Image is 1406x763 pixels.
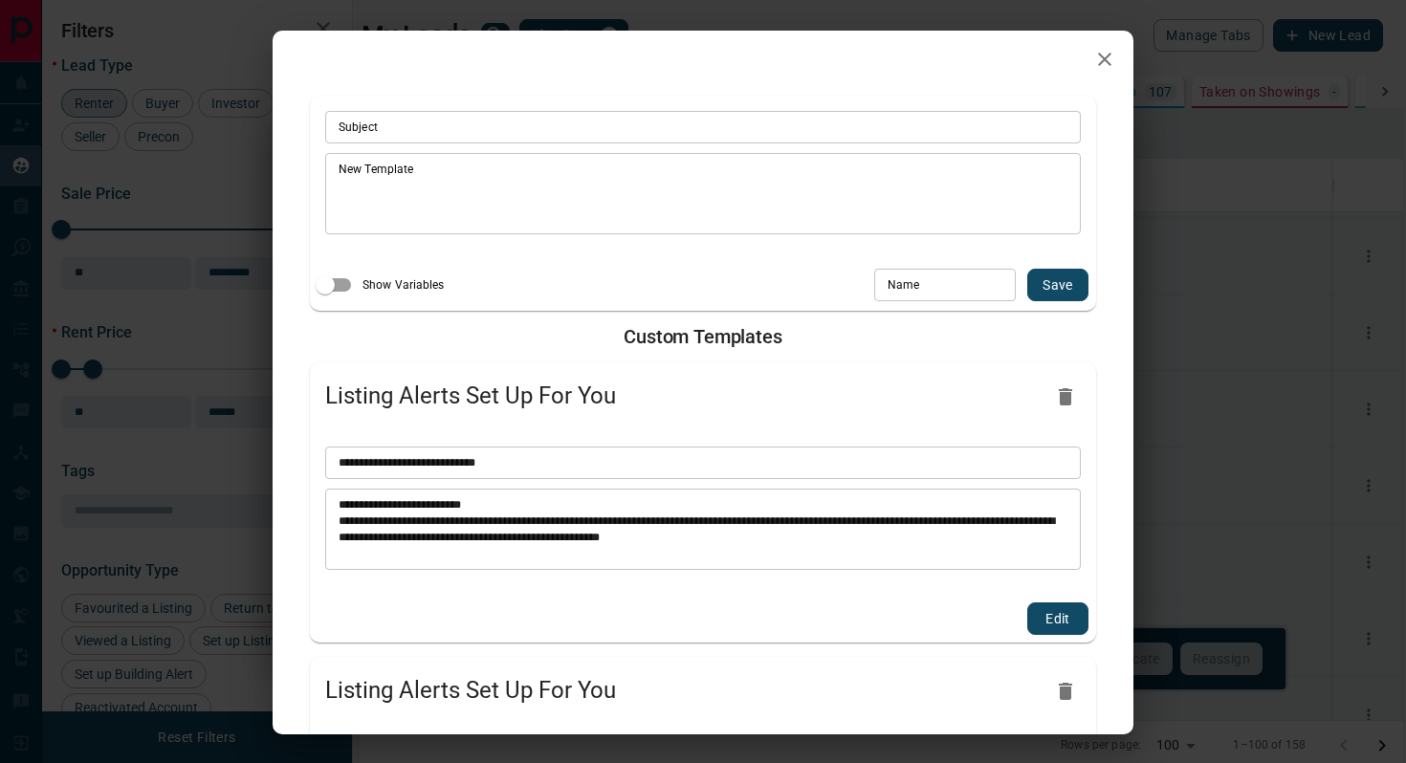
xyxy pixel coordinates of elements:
span: Show Variables [362,276,445,294]
button: edit template [1027,602,1088,635]
span: Listing Alerts Set Up For You [325,381,1043,412]
span: Listing Alerts Set Up For You [325,676,1043,707]
h2: Custom Templates [296,325,1110,348]
button: save new template [1027,269,1088,301]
